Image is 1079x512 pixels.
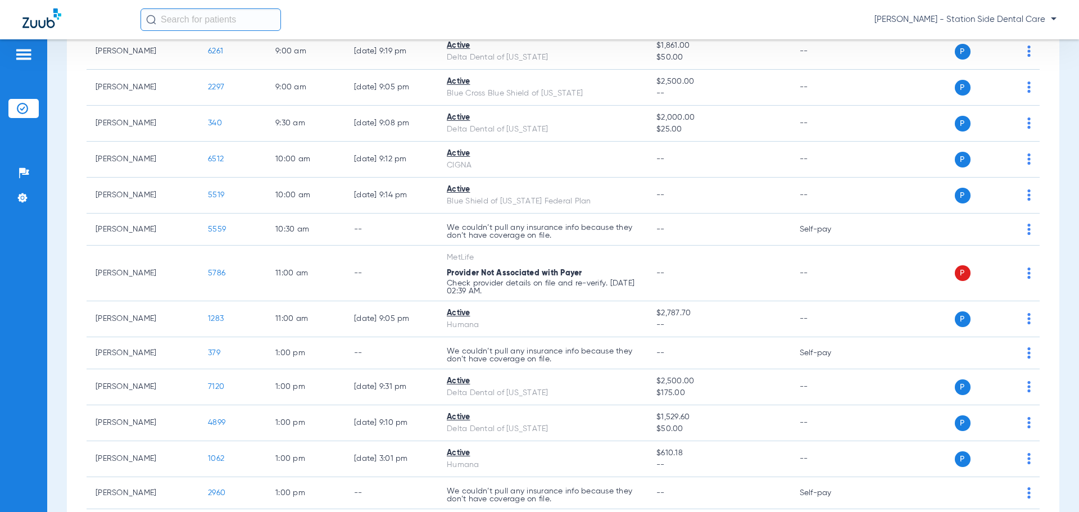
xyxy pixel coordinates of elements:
[955,265,971,281] span: P
[266,477,345,509] td: 1:00 PM
[955,188,971,203] span: P
[208,383,224,391] span: 7120
[266,214,345,246] td: 10:30 AM
[266,301,345,337] td: 11:00 AM
[87,34,199,70] td: [PERSON_NAME]
[208,191,224,199] span: 5519
[656,459,781,471] span: --
[208,349,220,357] span: 379
[345,178,438,214] td: [DATE] 9:14 PM
[955,379,971,395] span: P
[345,34,438,70] td: [DATE] 9:19 PM
[22,8,61,28] img: Zuub Logo
[266,106,345,142] td: 9:30 AM
[1027,487,1031,499] img: group-dot-blue.svg
[266,441,345,477] td: 1:00 PM
[447,160,638,171] div: CIGNA
[1027,189,1031,201] img: group-dot-blue.svg
[87,477,199,509] td: [PERSON_NAME]
[1027,224,1031,235] img: group-dot-blue.svg
[87,70,199,106] td: [PERSON_NAME]
[955,415,971,431] span: P
[87,178,199,214] td: [PERSON_NAME]
[656,411,781,423] span: $1,529.60
[656,307,781,319] span: $2,787.70
[266,337,345,369] td: 1:00 PM
[447,411,638,423] div: Active
[447,224,638,239] p: We couldn’t pull any insurance info because they don’t have coverage on file.
[447,52,638,64] div: Delta Dental of [US_STATE]
[208,315,224,323] span: 1283
[447,459,638,471] div: Humana
[208,489,225,497] span: 2960
[656,447,781,459] span: $610.18
[87,337,199,369] td: [PERSON_NAME]
[791,477,867,509] td: Self-pay
[955,80,971,96] span: P
[208,225,226,233] span: 5559
[656,191,665,199] span: --
[447,196,638,207] div: Blue Shield of [US_STATE] Federal Plan
[656,423,781,435] span: $50.00
[87,301,199,337] td: [PERSON_NAME]
[345,477,438,509] td: --
[791,405,867,441] td: --
[1027,313,1031,324] img: group-dot-blue.svg
[955,311,971,327] span: P
[1027,117,1031,129] img: group-dot-blue.svg
[656,112,781,124] span: $2,000.00
[447,76,638,88] div: Active
[447,375,638,387] div: Active
[656,52,781,64] span: $50.00
[955,116,971,132] span: P
[447,184,638,196] div: Active
[656,76,781,88] span: $2,500.00
[1027,453,1031,464] img: group-dot-blue.svg
[791,70,867,106] td: --
[345,246,438,301] td: --
[266,34,345,70] td: 9:00 AM
[87,106,199,142] td: [PERSON_NAME]
[656,225,665,233] span: --
[208,269,225,277] span: 5786
[656,489,665,497] span: --
[1027,347,1031,359] img: group-dot-blue.svg
[345,301,438,337] td: [DATE] 9:05 PM
[447,279,638,295] p: Check provider details on file and re-verify. [DATE] 02:39 AM.
[447,269,582,277] span: Provider Not Associated with Payer
[791,34,867,70] td: --
[447,347,638,363] p: We couldn’t pull any insurance info because they don’t have coverage on file.
[447,112,638,124] div: Active
[266,178,345,214] td: 10:00 AM
[208,419,225,427] span: 4899
[447,447,638,459] div: Active
[791,246,867,301] td: --
[955,152,971,167] span: P
[447,148,638,160] div: Active
[791,337,867,369] td: Self-pay
[208,155,224,163] span: 6512
[1027,268,1031,279] img: group-dot-blue.svg
[208,83,224,91] span: 2297
[656,88,781,99] span: --
[266,369,345,405] td: 1:00 PM
[447,252,638,264] div: MetLife
[1027,381,1031,392] img: group-dot-blue.svg
[345,142,438,178] td: [DATE] 9:12 PM
[791,214,867,246] td: Self-pay
[266,246,345,301] td: 11:00 AM
[656,349,665,357] span: --
[447,319,638,331] div: Humana
[345,405,438,441] td: [DATE] 9:10 PM
[87,369,199,405] td: [PERSON_NAME]
[791,301,867,337] td: --
[1027,417,1031,428] img: group-dot-blue.svg
[791,106,867,142] td: --
[656,40,781,52] span: $1,861.00
[266,142,345,178] td: 10:00 AM
[87,214,199,246] td: [PERSON_NAME]
[208,455,224,463] span: 1062
[791,142,867,178] td: --
[87,246,199,301] td: [PERSON_NAME]
[345,337,438,369] td: --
